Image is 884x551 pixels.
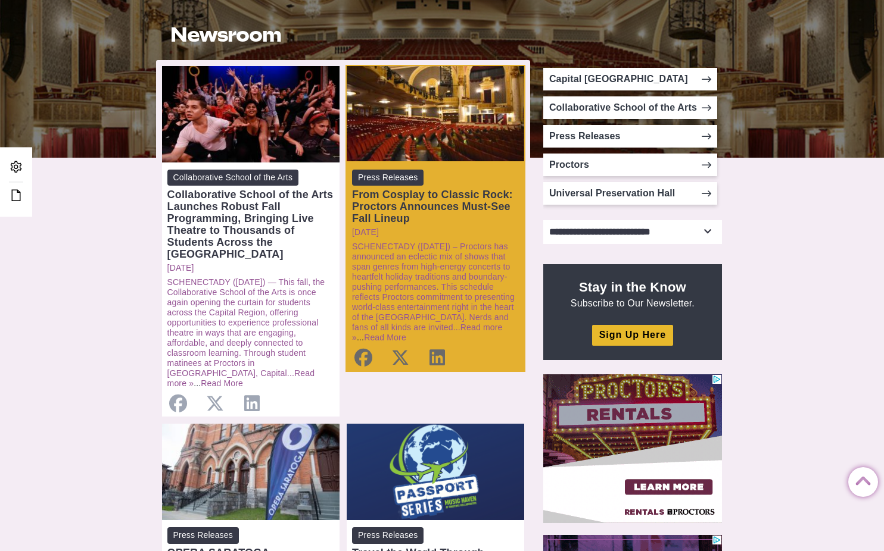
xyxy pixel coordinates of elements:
span: Press Releases [352,527,424,543]
span: Press Releases [352,170,424,186]
div: From Cosplay to Classic Rock: Proctors Announces Must-See Fall Lineup [352,189,519,224]
a: Read more » [352,323,502,342]
strong: Stay in the Know [579,280,686,295]
a: Sign Up Here [592,325,673,346]
a: Capital [GEOGRAPHIC_DATA] [543,68,717,90]
a: Read More [364,333,406,342]
p: ... [167,277,334,389]
a: SCHENECTADY ([DATE]) — This fall, the Collaborative School of the Arts is once again opening the ... [167,277,325,378]
span: Collaborative School of the Arts [167,170,298,186]
a: Press Releases [543,125,717,148]
a: SCHENECTADY ([DATE]) – Proctors has announced an eclectic mix of shows that span genres from high... [352,242,515,332]
a: Read more » [167,368,315,388]
a: Edit this Post/Page [6,185,26,207]
a: [DATE] [352,227,519,237]
a: Proctors [543,154,717,176]
h1: Newsroom [170,23,516,46]
span: Press Releases [167,527,239,543]
a: Admin Area [6,156,26,179]
p: Subscribe to Our Newsletter. [558,278,708,309]
a: Back to Top [848,468,872,491]
a: Press Releases From Cosplay to Classic Rock: Proctors Announces Must-See Fall Lineup [352,170,519,224]
a: Universal Preservation Hall [543,182,717,205]
a: Read More [201,378,243,388]
a: Collaborative School of the Arts Collaborative School of the Arts Launches Robust Fall Programmin... [167,170,334,260]
p: ... [352,242,519,343]
select: Select category [543,220,722,244]
div: Collaborative School of the Arts Launches Robust Fall Programming, Bringing Live Theatre to Thous... [167,189,334,260]
a: Collaborative School of the Arts [543,96,717,119]
a: [DATE] [167,263,334,273]
iframe: Advertisement [543,374,722,523]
